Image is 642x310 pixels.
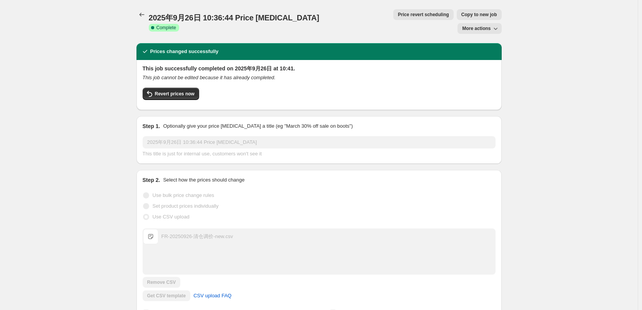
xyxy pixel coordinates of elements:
h2: Step 1. [143,122,160,130]
a: CSV upload FAQ [189,290,236,302]
h2: This job successfully completed on 2025年9月26日 at 10:41. [143,65,496,72]
span: Price revert scheduling [398,12,449,18]
span: More actions [462,25,491,32]
span: CSV upload FAQ [193,292,231,300]
span: Copy to new job [461,12,497,18]
button: More actions [457,23,501,34]
button: Price revert scheduling [393,9,454,20]
span: Complete [156,25,176,31]
p: Select how the prices should change [163,176,244,184]
button: Revert prices now [143,88,199,100]
span: Use bulk price change rules [153,192,214,198]
span: Revert prices now [155,91,195,97]
span: This title is just for internal use, customers won't see it [143,151,262,157]
h2: Step 2. [143,176,160,184]
span: Use CSV upload [153,214,190,220]
button: Price change jobs [136,9,147,20]
input: 30% off holiday sale [143,136,496,148]
i: This job cannot be edited because it has already completed. [143,75,276,80]
button: Copy to new job [457,9,502,20]
p: Optionally give your price [MEDICAL_DATA] a title (eg "March 30% off sale on boots") [163,122,353,130]
span: 2025年9月26日 10:36:44 Price [MEDICAL_DATA] [149,13,319,22]
h2: Prices changed successfully [150,48,219,55]
div: FR-20250926-清仓调价-new.csv [161,233,233,240]
span: Set product prices individually [153,203,219,209]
